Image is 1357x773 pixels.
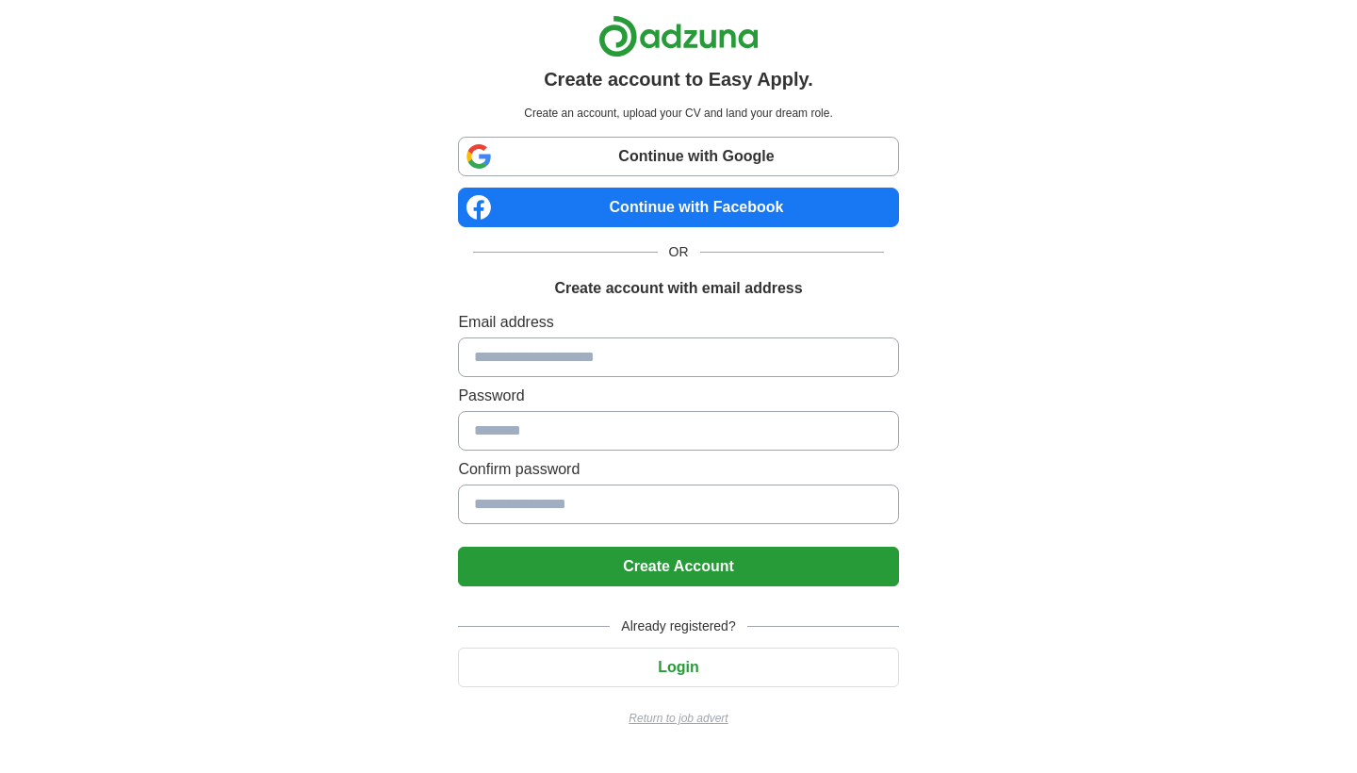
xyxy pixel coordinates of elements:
h1: Create account to Easy Apply. [544,65,813,93]
label: Password [458,385,898,407]
label: Email address [458,311,898,334]
button: Create Account [458,547,898,586]
button: Login [458,648,898,687]
span: OR [658,242,700,262]
p: Create an account, upload your CV and land your dream role. [462,105,894,122]
a: Continue with Facebook [458,188,898,227]
span: Already registered? [610,617,746,636]
a: Return to job advert [458,710,898,727]
a: Continue with Google [458,137,898,176]
img: Adzuna logo [598,15,759,58]
a: Login [458,659,898,675]
h1: Create account with email address [554,277,802,300]
label: Confirm password [458,458,898,481]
